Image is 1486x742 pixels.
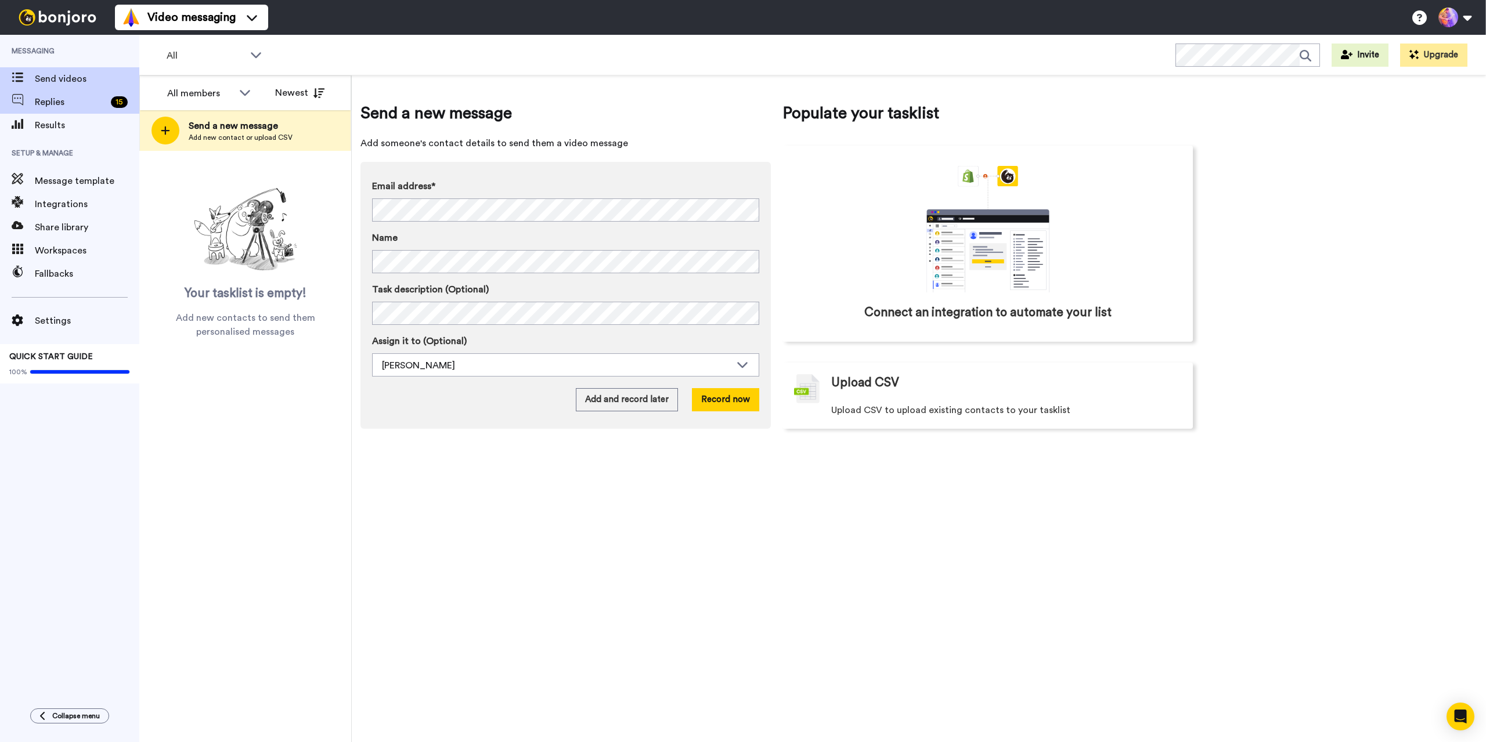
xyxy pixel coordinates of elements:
span: Add new contact or upload CSV [189,133,293,142]
label: Task description (Optional) [372,283,759,296]
span: Add new contacts to send them personalised messages [157,311,334,339]
span: QUICK START GUIDE [9,353,93,361]
button: Invite [1332,44,1388,67]
span: Video messaging [147,9,236,26]
img: bj-logo-header-white.svg [14,9,101,26]
span: Upload CSV to upload existing contacts to your tasklist [831,403,1070,417]
div: [PERSON_NAME] [382,359,731,372]
span: Your tasklist is empty! [185,285,306,302]
span: Message template [35,174,139,188]
img: vm-color.svg [122,8,140,27]
button: Newest [266,81,333,104]
button: Upgrade [1400,44,1467,67]
span: Name [372,231,398,245]
span: Send a new message [360,102,771,125]
span: Share library [35,220,139,234]
span: Replies [35,95,106,109]
span: Add someone's contact details to send them a video message [360,136,771,150]
span: Fallbacks [35,267,139,281]
span: Send videos [35,72,139,86]
span: Send a new message [189,119,293,133]
span: Connect an integration to automate your list [864,304,1112,321]
img: csv-grey.png [794,374,820,403]
span: Settings [35,314,139,328]
span: Populate your tasklist [782,102,1193,125]
label: Assign it to (Optional) [372,334,759,348]
span: All [167,49,244,63]
span: Results [35,118,139,132]
span: Workspaces [35,244,139,258]
div: 15 [111,96,128,108]
button: Record now [692,388,759,411]
button: Collapse menu [30,708,109,723]
span: Upload CSV [831,374,899,392]
img: ready-set-action.png [187,183,304,276]
div: All members [167,86,233,100]
label: Email address* [372,179,759,193]
button: Add and record later [576,388,678,411]
div: Open Intercom Messenger [1447,703,1474,730]
div: animation [901,166,1075,292]
span: Collapse menu [52,711,100,721]
span: Integrations [35,197,139,211]
span: 100% [9,367,27,377]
